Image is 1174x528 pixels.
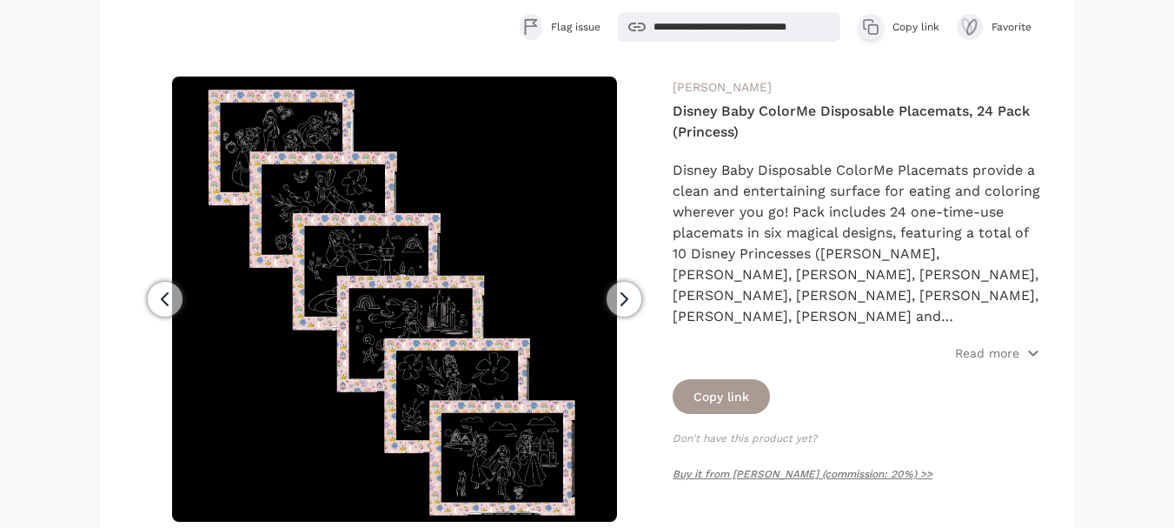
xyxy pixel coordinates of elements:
[673,162,1040,450] span: Disney Baby Disposable ColorMe Placemats provide a clean and entertaining surface for eating and ...
[673,101,1040,143] h4: Disney Baby ColorMe Disposable Placemats, 24 Pack (Princess)
[992,20,1040,34] span: Favorite
[955,344,1040,362] button: Read more
[551,20,600,34] span: Flag issue
[673,379,770,414] button: Copy link
[957,14,1040,40] button: Favorite
[892,20,939,34] span: Copy link
[520,14,600,40] button: Flag issue
[673,468,932,480] a: Buy it from [PERSON_NAME] (commission: 20%) >>
[673,80,772,94] a: [PERSON_NAME]
[955,344,1019,362] p: Read more
[673,431,1040,445] p: Don't have this product yet?
[858,14,939,40] button: Copy link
